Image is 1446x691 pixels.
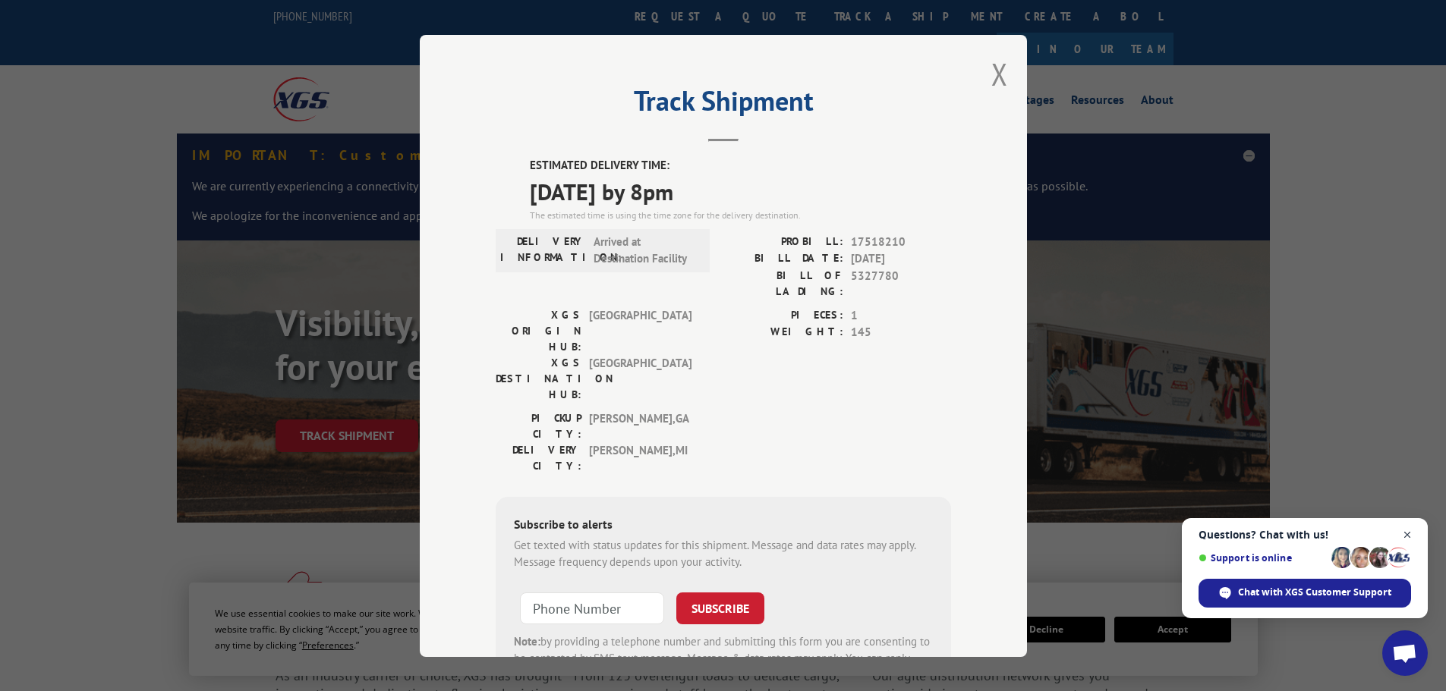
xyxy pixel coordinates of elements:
span: Arrived at Destination Facility [594,233,696,267]
label: BILL DATE: [723,250,843,268]
div: Open chat [1382,630,1428,676]
span: [DATE] by 8pm [530,174,951,208]
span: 1 [851,306,951,324]
span: 145 [851,324,951,341]
label: ESTIMATED DELIVERY TIME: [530,157,951,174]
div: by providing a telephone number and submitting this form you are consenting to be contacted by SM... [514,633,933,684]
label: DELIVERY CITY: [496,441,581,473]
div: Subscribe to alerts [514,514,933,536]
span: [PERSON_NAME] , MI [589,441,691,473]
span: [PERSON_NAME] , GA [589,410,691,441]
button: SUBSCRIBE [676,592,764,623]
label: XGS ORIGIN HUB: [496,306,581,354]
span: 5327780 [851,267,951,299]
label: WEIGHT: [723,324,843,341]
label: DELIVERY INFORMATION: [500,233,586,267]
label: PIECES: [723,306,843,324]
div: The estimated time is using the time zone for the delivery destination. [530,208,951,221]
button: Close modal [991,54,1008,94]
h2: Track Shipment [496,90,951,119]
div: Get texted with status updates for this shipment. Message and data rates may apply. Message frequ... [514,536,933,570]
label: PICKUP CITY: [496,410,581,441]
label: BILL OF LADING: [723,267,843,299]
span: Close chat [1398,526,1417,545]
span: Chat with XGS Customer Support [1238,586,1391,599]
span: [GEOGRAPHIC_DATA] [589,354,691,402]
label: PROBILL: [723,233,843,250]
span: [GEOGRAPHIC_DATA] [589,306,691,354]
div: Chat with XGS Customer Support [1199,579,1411,608]
span: Support is online [1199,552,1326,564]
span: Questions? Chat with us! [1199,529,1411,541]
label: XGS DESTINATION HUB: [496,354,581,402]
span: 17518210 [851,233,951,250]
input: Phone Number [520,592,664,623]
strong: Note: [514,633,540,648]
span: [DATE] [851,250,951,268]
